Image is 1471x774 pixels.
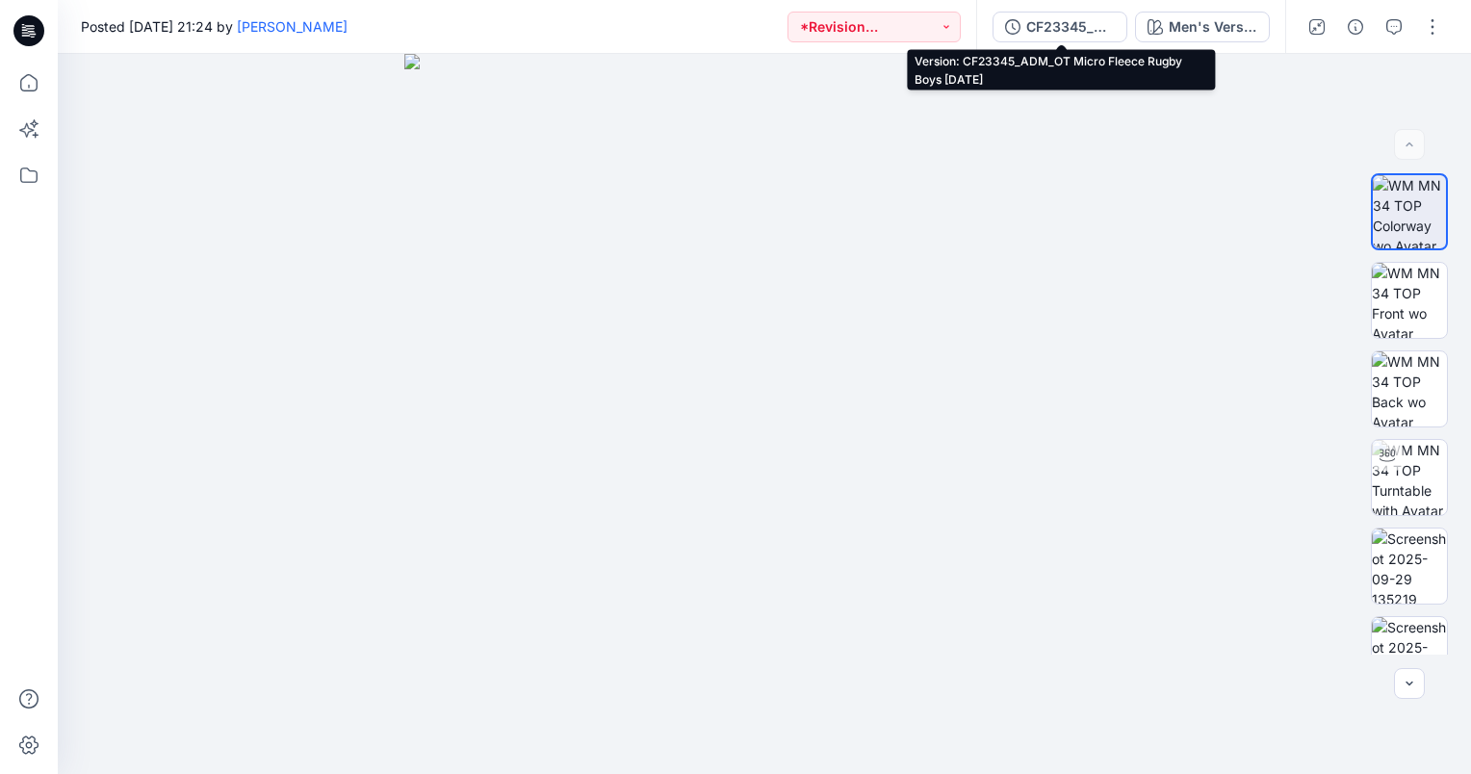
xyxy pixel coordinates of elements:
[1372,351,1447,426] img: WM MN 34 TOP Back wo Avatar
[1372,263,1447,338] img: WM MN 34 TOP Front wo Avatar
[1373,175,1446,248] img: WM MN 34 TOP Colorway wo Avatar
[237,18,348,35] a: [PERSON_NAME]
[81,16,348,37] span: Posted [DATE] 21:24 by
[1340,12,1371,42] button: Details
[1372,617,1447,692] img: Screenshot 2025-09-29 135200
[404,54,1124,774] img: eyJhbGciOiJIUzI1NiIsImtpZCI6IjAiLCJzbHQiOiJzZXMiLCJ0eXAiOiJKV1QifQ.eyJkYXRhIjp7InR5cGUiOiJzdG9yYW...
[1372,440,1447,515] img: WM MN 34 TOP Turntable with Avatar
[1026,16,1115,38] div: CF23345_ADM_OT Micro Fleece Rugby Boys 25SEP25
[1135,12,1270,42] button: Men's Version
[1169,16,1257,38] div: Men's Version
[1372,529,1447,604] img: Screenshot 2025-09-29 135219
[993,12,1127,42] button: CF23345_ADM_OT Micro Fleece Rugby Boys [DATE]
